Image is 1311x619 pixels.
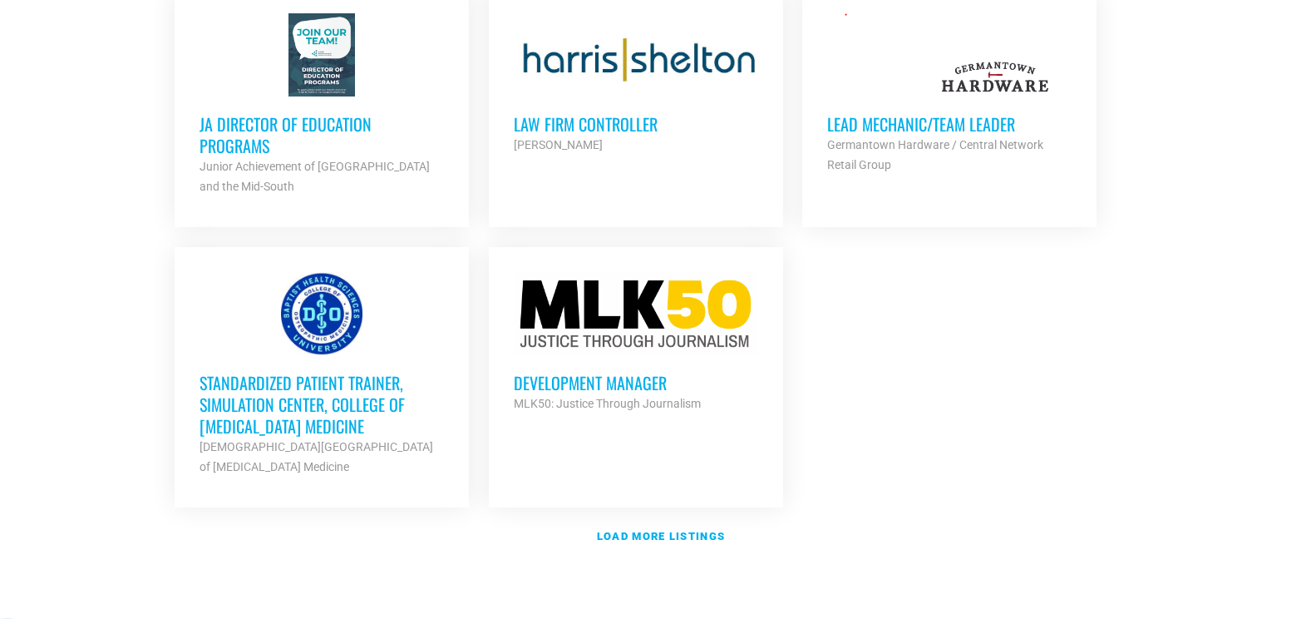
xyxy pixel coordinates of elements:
[200,113,444,156] h3: JA Director of Education Programs
[200,440,433,473] strong: [DEMOGRAPHIC_DATA][GEOGRAPHIC_DATA] of [MEDICAL_DATA] Medicine
[514,138,603,151] strong: [PERSON_NAME]
[200,372,444,437] h3: Standardized Patient Trainer, Simulation Center, College of [MEDICAL_DATA] Medicine
[514,113,758,135] h3: Law Firm Controller
[514,397,701,410] strong: MLK50: Justice Through Journalism
[827,113,1072,135] h3: Lead Mechanic/Team Leader
[175,247,469,502] a: Standardized Patient Trainer, Simulation Center, College of [MEDICAL_DATA] Medicine [DEMOGRAPHIC_...
[597,530,725,542] strong: Load more listings
[514,372,758,394] h3: Development Manager
[165,517,1146,556] a: Load more listings
[827,138,1043,171] strong: Germantown Hardware / Central Network Retail Group
[200,160,430,193] strong: Junior Achievement of [GEOGRAPHIC_DATA] and the Mid-South
[489,247,783,438] a: Development Manager MLK50: Justice Through Journalism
